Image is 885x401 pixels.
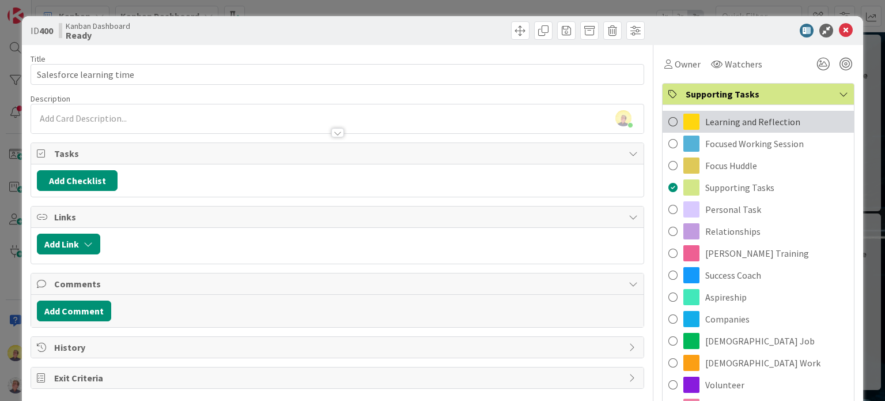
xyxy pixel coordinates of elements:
button: Add Checklist [37,170,118,191]
span: Focused Working Session [705,137,804,151]
span: Comments [54,277,622,291]
span: Links [54,210,622,224]
span: Focus Huddle [705,159,757,173]
span: [DEMOGRAPHIC_DATA] Job [705,334,815,348]
span: Learning and Reflection [705,115,800,129]
span: [DEMOGRAPHIC_DATA] Work [705,356,820,370]
label: Title [31,54,46,64]
span: Watchers [725,57,762,71]
span: Personal Task [705,203,761,216]
span: Kanban Dashboard [66,21,130,31]
span: Supporting Tasks [705,181,774,194]
button: Add Link [37,234,100,254]
span: History [54,340,622,354]
span: Companies [705,312,750,326]
span: [PERSON_NAME] Training [705,246,809,260]
b: 400 [39,25,53,36]
button: Add Comment [37,301,111,321]
span: Aspireship [705,290,747,304]
b: Ready [66,31,130,40]
input: type card name here... [31,64,644,85]
img: nKUMuoDhFNTCsnC9MIPQkgZgJ2SORMcs.jpeg [615,110,631,126]
span: ID [31,24,53,38]
span: Tasks [54,147,622,160]
span: Supporting Tasks [686,87,833,101]
span: Owner [675,57,701,71]
span: Exit Criteria [54,371,622,385]
span: Description [31,93,70,104]
span: Relationships [705,224,761,238]
span: Success Coach [705,268,761,282]
span: Volunteer [705,378,744,392]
